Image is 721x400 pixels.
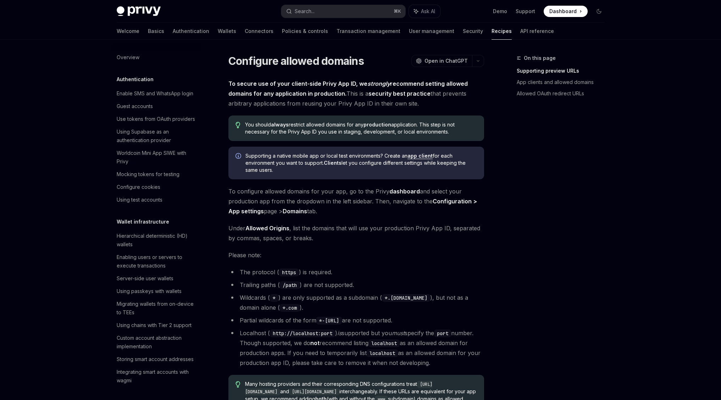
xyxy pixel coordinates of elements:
code: port [434,329,451,337]
li: Trailing paths ( ) are not supported. [228,280,484,290]
div: Migrating wallets from on-device to TEEs [117,300,198,317]
a: API reference [520,23,554,40]
code: [URL][DOMAIN_NAME] [245,381,432,395]
a: Recipes [492,23,512,40]
strong: To secure use of your client-side Privy App ID, we recommend setting allowed domains for any appl... [228,80,468,97]
a: Support [516,8,535,15]
code: http://localhost:port [270,329,335,337]
a: Server-side user wallets [111,272,202,285]
div: Enable SMS and WhatsApp login [117,89,193,98]
a: Using passkeys with wallets [111,285,202,298]
img: dark logo [117,6,161,16]
a: Enable SMS and WhatsApp login [111,87,202,100]
a: Overview [111,51,202,64]
div: Search... [295,7,315,16]
a: Use tokens from OAuth providers [111,113,202,125]
div: Storing smart account addresses [117,355,194,364]
div: Guest accounts [117,102,153,111]
button: Ask AI [409,5,440,18]
div: Using test accounts [117,196,162,204]
span: Supporting a native mobile app or local test environments? Create an for each environment you wan... [245,152,477,174]
a: app client [407,153,433,159]
span: Under , list the domains that will use your production Privy App ID, separated by commas, spaces,... [228,223,484,243]
div: Using chains with Tier 2 support [117,321,192,329]
li: Wildcards ( ) are only supported as a subdomain ( ), but not as a domain alone ( ). [228,293,484,312]
span: ⌘ K [394,9,401,14]
div: Use tokens from OAuth providers [117,115,195,123]
svg: Tip [235,122,240,128]
a: Hierarchical deterministic (HD) wallets [111,230,202,251]
div: Integrating smart accounts with wagmi [117,368,198,385]
a: Supporting preview URLs [517,65,610,77]
a: Welcome [117,23,139,40]
code: localhost [368,339,400,347]
em: must [392,329,405,337]
div: Hierarchical deterministic (HD) wallets [117,232,198,249]
span: Dashboard [549,8,577,15]
a: Using chains with Tier 2 support [111,319,202,332]
svg: Info [235,153,243,160]
em: is [337,329,342,337]
a: Configure cookies [111,181,202,193]
li: The protocol ( ) is required. [228,267,484,277]
a: Enabling users or servers to execute transactions [111,251,202,272]
a: Storing smart account addresses [111,353,202,366]
div: Configure cookies [117,183,160,191]
strong: production [364,122,391,128]
div: Using passkeys with wallets [117,287,182,295]
a: Custom account abstraction implementation [111,332,202,353]
a: Mocking tokens for testing [111,168,202,181]
h1: Configure allowed domains [228,55,364,67]
li: Localhost ( ) supported but you specify the number. Though supported, we do recommend listing as ... [228,328,484,368]
a: Connectors [245,23,273,40]
a: User management [409,23,454,40]
strong: Clients [324,160,342,166]
a: Transaction management [337,23,400,40]
a: Wallets [218,23,236,40]
div: Custom account abstraction implementation [117,334,198,351]
a: Using test accounts [111,193,202,206]
div: Worldcoin Mini App SIWE with Privy [117,149,198,166]
li: Partial wildcards of the form are not supported. [228,315,484,325]
button: Search...⌘K [281,5,405,18]
a: Using Supabase as an authentication provider [111,125,202,147]
strong: Domains [283,208,307,215]
a: Policies & controls [282,23,328,40]
a: Guest accounts [111,100,202,113]
div: Mocking tokens for testing [117,170,179,179]
a: Dashboard [544,6,588,17]
span: Ask AI [421,8,435,15]
a: App clients and allowed domains [517,77,610,88]
span: Please note: [228,250,484,260]
a: Migrating wallets from on-device to TEEs [111,298,202,319]
span: You should restrict allowed domains for any application. This step is not necessary for the Privy... [245,121,477,135]
code: *.com [280,304,300,312]
button: Open in ChatGPT [411,55,472,67]
code: [URL][DOMAIN_NAME] [289,388,339,395]
a: Allowed OAuth redirect URLs [517,88,610,99]
h5: Authentication [117,75,154,84]
span: This is a that prevents arbitrary applications from reusing your Privy App ID in their own site. [228,79,484,108]
code: https [279,269,299,276]
code: /path [280,281,300,289]
a: Security [463,23,483,40]
a: Worldcoin Mini App SIWE with Privy [111,147,202,168]
a: Demo [493,8,507,15]
div: Server-side user wallets [117,274,173,283]
a: Authentication [173,23,209,40]
a: dashboard [389,188,420,195]
span: On this page [524,54,556,62]
button: Toggle dark mode [593,6,605,17]
div: Using Supabase as an authentication provider [117,128,198,145]
div: Enabling users or servers to execute transactions [117,253,198,270]
a: Integrating smart accounts with wagmi [111,366,202,387]
span: Open in ChatGPT [425,57,468,64]
h5: Wallet infrastructure [117,218,169,226]
div: Overview [117,53,139,62]
strong: Allowed Origins [245,225,289,232]
code: localhost [367,349,398,357]
a: Basics [148,23,164,40]
em: strongly [367,80,390,87]
code: *-[URL] [316,317,342,325]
